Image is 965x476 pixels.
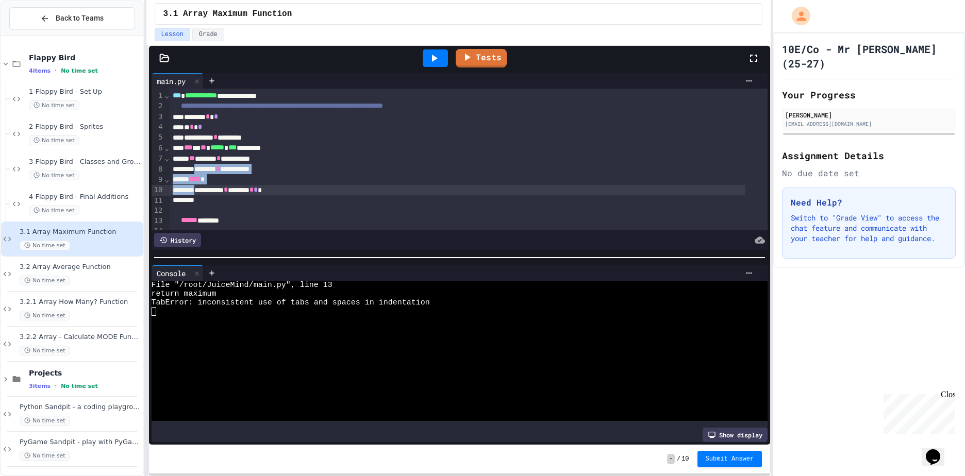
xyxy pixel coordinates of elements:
span: No time set [29,171,79,180]
span: TabError: inconsistent use of tabs and spaces in indentation [152,298,430,307]
span: • [55,66,57,75]
span: Fold line [164,175,169,183]
span: Submit Answer [706,455,754,463]
span: No time set [29,100,79,110]
div: Show display [703,428,768,442]
span: No time set [20,241,70,250]
span: 3.2 Array Average Function [20,263,141,271]
span: PyGame Sandpit - play with PyGame [20,438,141,447]
span: No time set [20,416,70,426]
div: Console [152,265,204,281]
span: No time set [61,383,98,389]
h2: Your Progress [782,88,956,102]
iframe: chat widget [879,390,955,434]
div: No due date set [782,167,956,179]
div: 13 [152,216,164,226]
span: No time set [29,206,79,215]
div: [EMAIL_ADDRESS][DOMAIN_NAME] [785,120,953,128]
iframe: chat widget [922,435,955,466]
div: 8 [152,164,164,175]
span: 4 Flappy Bird - Final Additions [29,193,141,201]
div: My Account [781,4,813,28]
span: No time set [20,276,70,285]
div: 7 [152,154,164,164]
span: 3 Flappy Bird - Classes and Groups [29,158,141,166]
span: 3.2.1 Array How Many? Function [20,298,141,307]
span: No time set [20,311,70,320]
a: Tests [456,49,507,67]
h1: 10E/Co - Mr [PERSON_NAME] (25-27) [782,42,956,71]
div: 2 [152,101,164,111]
div: main.py [152,76,191,87]
div: 11 [152,196,164,206]
span: return maximum [152,290,217,298]
div: 14 [152,226,164,236]
span: No time set [61,67,98,74]
span: 3.2.2 Array - Calculate MODE Function [20,333,141,342]
div: 3 [152,112,164,122]
div: 12 [152,206,164,216]
span: Fold line [164,144,169,152]
span: Back to Teams [56,13,104,24]
div: 4 [152,122,164,132]
button: Lesson [155,28,190,41]
span: Projects [29,368,141,378]
span: 3 items [29,383,51,389]
div: 5 [152,132,164,143]
span: Fold line [164,91,169,99]
div: 6 [152,143,164,154]
span: 10 [681,455,689,463]
span: No time set [20,346,70,355]
span: Fold line [164,154,169,162]
div: History [154,233,201,247]
h3: Need Help? [791,196,947,209]
button: Grade [192,28,224,41]
span: - [667,454,675,464]
span: Python Sandpit - a coding playground [20,403,141,412]
div: Chat with us now!Close [4,4,71,65]
h2: Assignment Details [782,148,956,163]
span: File "/root/JuiceMind/main.py", line 13 [152,281,332,290]
span: 1 Flappy Bird - Set Up [29,88,141,96]
span: 3.1 Array Maximum Function [20,228,141,236]
span: No time set [29,135,79,145]
div: Console [152,268,191,279]
p: Switch to "Grade View" to access the chat feature and communicate with your teacher for help and ... [791,213,947,244]
div: [PERSON_NAME] [785,110,953,120]
span: 4 items [29,67,51,74]
span: 3.1 Array Maximum Function [163,8,292,20]
div: 1 [152,91,164,101]
span: / [677,455,680,463]
button: Submit Answer [697,451,762,467]
span: Flappy Bird [29,53,141,62]
div: main.py [152,73,204,89]
div: 9 [152,175,164,185]
span: No time set [20,451,70,461]
span: 2 Flappy Bird - Sprites [29,123,141,131]
button: Back to Teams [9,7,135,29]
span: • [55,382,57,390]
div: 10 [152,185,164,195]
